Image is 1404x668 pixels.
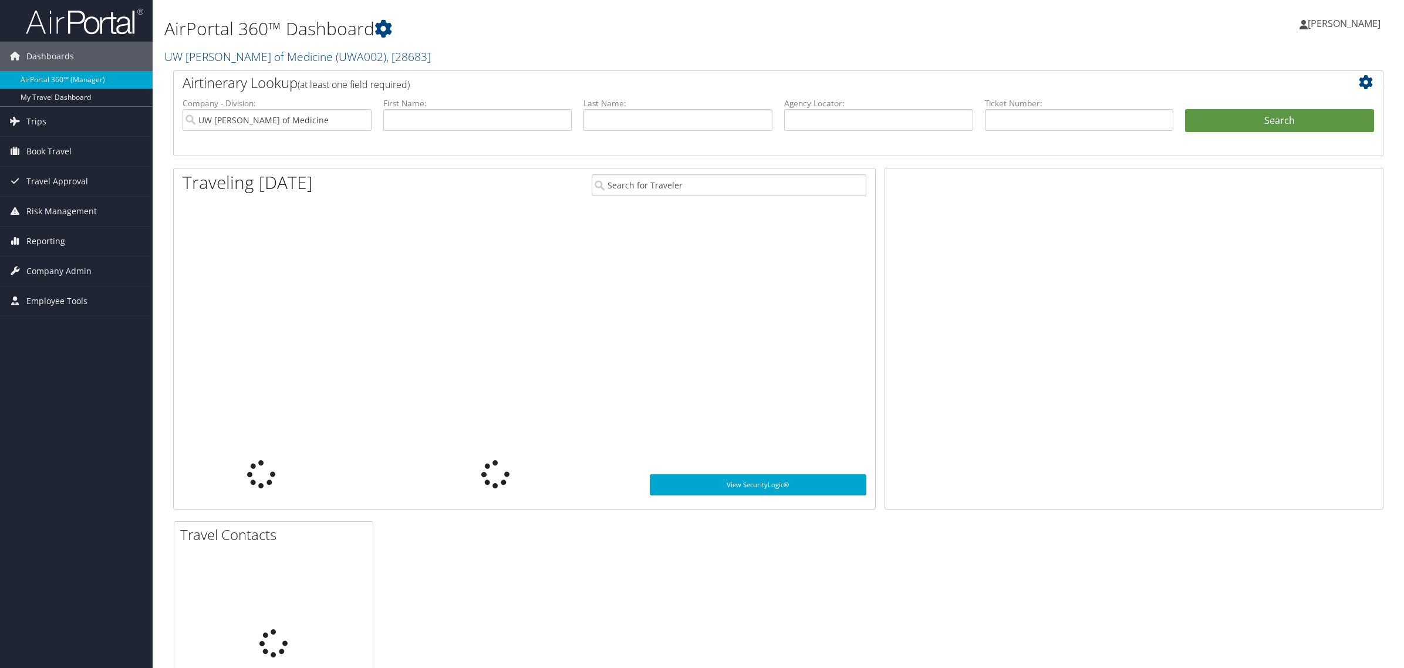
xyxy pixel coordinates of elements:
span: Risk Management [26,197,97,226]
label: Company - Division: [183,97,372,109]
h1: Traveling [DATE] [183,170,313,195]
h2: Airtinerary Lookup [183,73,1273,93]
span: , [ 28683 ] [386,49,431,65]
span: Travel Approval [26,167,88,196]
span: Employee Tools [26,286,87,316]
h1: AirPortal 360™ Dashboard [164,16,983,41]
span: Trips [26,107,46,136]
span: (at least one field required) [298,78,410,91]
span: Company Admin [26,257,92,286]
span: [PERSON_NAME] [1308,17,1381,30]
span: ( UWA002 ) [336,49,386,65]
img: airportal-logo.png [26,8,143,35]
label: Ticket Number: [985,97,1174,109]
a: UW [PERSON_NAME] of Medicine [164,49,431,65]
span: Reporting [26,227,65,256]
label: First Name: [383,97,572,109]
span: Dashboards [26,42,74,71]
input: Search for Traveler [592,174,866,196]
label: Agency Locator: [784,97,973,109]
a: [PERSON_NAME] [1300,6,1392,41]
button: Search [1185,109,1374,133]
span: Book Travel [26,137,72,166]
h2: Travel Contacts [180,525,373,545]
a: View SecurityLogic® [650,474,866,495]
label: Last Name: [583,97,772,109]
